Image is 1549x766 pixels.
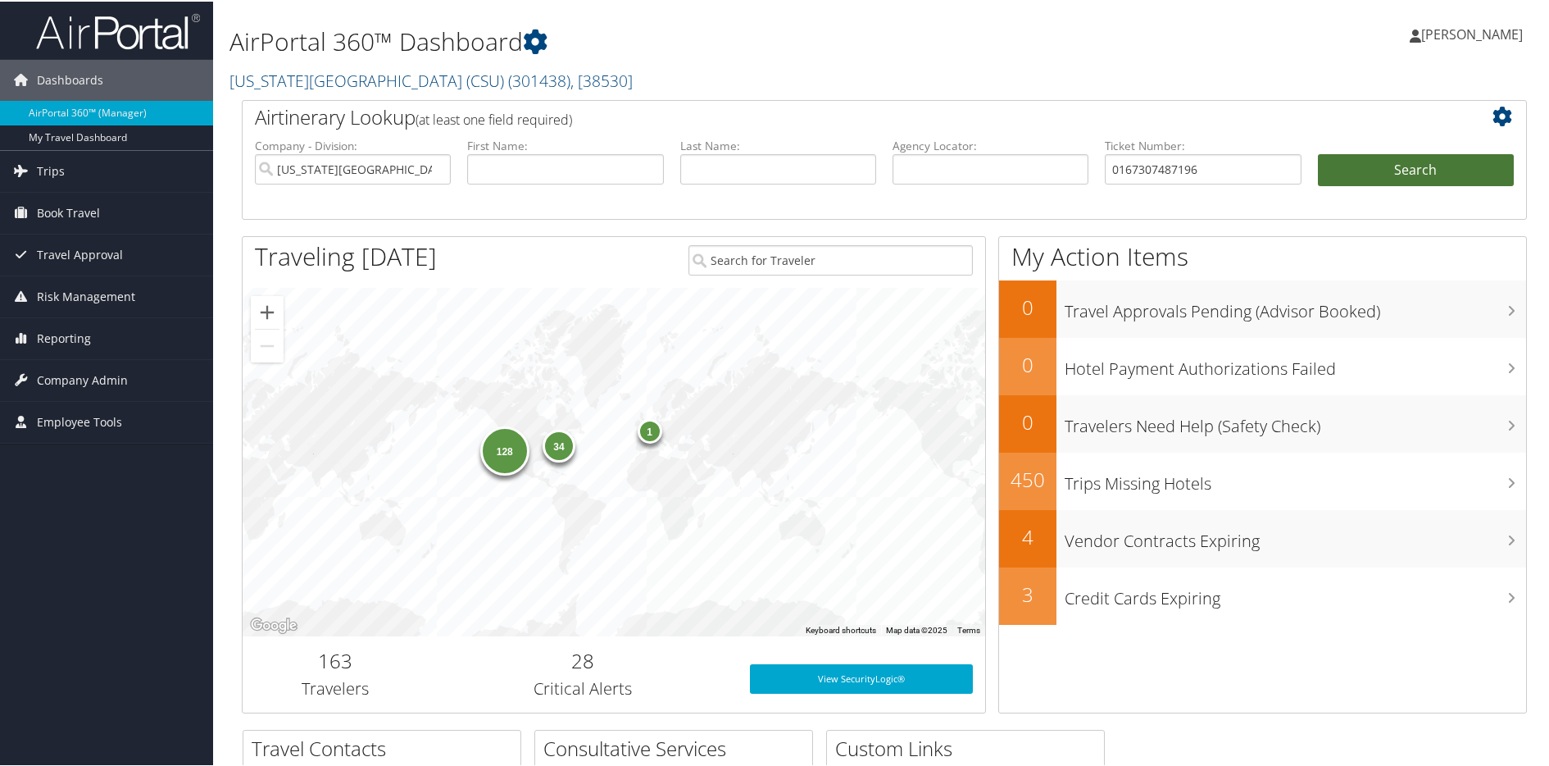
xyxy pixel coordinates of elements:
h3: Travelers Need Help (Safety Check) [1065,405,1526,436]
h3: Travel Approvals Pending (Advisor Booked) [1065,290,1526,321]
h2: 3 [999,579,1056,607]
a: 450Trips Missing Hotels [999,451,1526,508]
h1: Traveling [DATE] [255,238,437,272]
h1: AirPortal 360™ Dashboard [229,23,1102,57]
span: Company Admin [37,358,128,399]
button: Keyboard shortcuts [806,623,876,635]
a: [PERSON_NAME] [1410,8,1539,57]
span: Map data ©2025 [886,624,947,633]
span: Dashboards [37,58,103,99]
label: First Name: [467,136,663,153]
h3: Trips Missing Hotels [1065,463,1526,494]
input: Search for Traveler [688,244,974,274]
span: Reporting [37,317,91,358]
span: (at least one field required) [416,109,572,127]
span: Trips [37,149,65,190]
h3: Travelers [255,676,416,699]
a: 0Travelers Need Help (Safety Check) [999,394,1526,451]
span: [PERSON_NAME] [1421,24,1523,42]
h2: Consultative Services [543,733,812,761]
label: Agency Locator: [893,136,1088,153]
button: Search [1318,153,1514,185]
span: Travel Approval [37,233,123,274]
label: Company - Division: [255,136,451,153]
h3: Hotel Payment Authorizations Failed [1065,348,1526,379]
h2: 163 [255,645,416,673]
a: 4Vendor Contracts Expiring [999,508,1526,566]
button: Zoom out [251,328,284,361]
a: [US_STATE][GEOGRAPHIC_DATA] (CSU) [229,68,633,90]
span: Book Travel [37,191,100,232]
h2: Custom Links [835,733,1104,761]
h2: Travel Contacts [252,733,520,761]
h3: Critical Alerts [441,676,726,699]
span: Risk Management [37,275,135,316]
div: 34 [543,428,575,461]
h2: 0 [999,349,1056,377]
label: Ticket Number: [1105,136,1301,153]
h2: 0 [999,292,1056,320]
a: 3Credit Cards Expiring [999,566,1526,623]
span: ( 301438 ) [508,68,570,90]
img: airportal-logo.png [36,11,200,49]
a: Terms (opens in new tab) [957,624,980,633]
h2: 450 [999,464,1056,492]
h2: 0 [999,407,1056,435]
h2: Airtinerary Lookup [255,102,1407,130]
h2: 28 [441,645,726,673]
h3: Credit Cards Expiring [1065,577,1526,609]
a: 0Hotel Payment Authorizations Failed [999,336,1526,394]
a: Open this area in Google Maps (opens a new window) [247,613,301,635]
a: 0Travel Approvals Pending (Advisor Booked) [999,279,1526,336]
button: Zoom in [251,294,284,327]
div: 1 [638,417,662,441]
a: View SecurityLogic® [750,663,973,692]
span: , [ 38530 ] [570,68,633,90]
label: Last Name: [680,136,876,153]
img: Google [247,613,301,635]
div: 128 [480,425,529,474]
h1: My Action Items [999,238,1526,272]
h3: Vendor Contracts Expiring [1065,520,1526,551]
span: Employee Tools [37,400,122,441]
h2: 4 [999,522,1056,549]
